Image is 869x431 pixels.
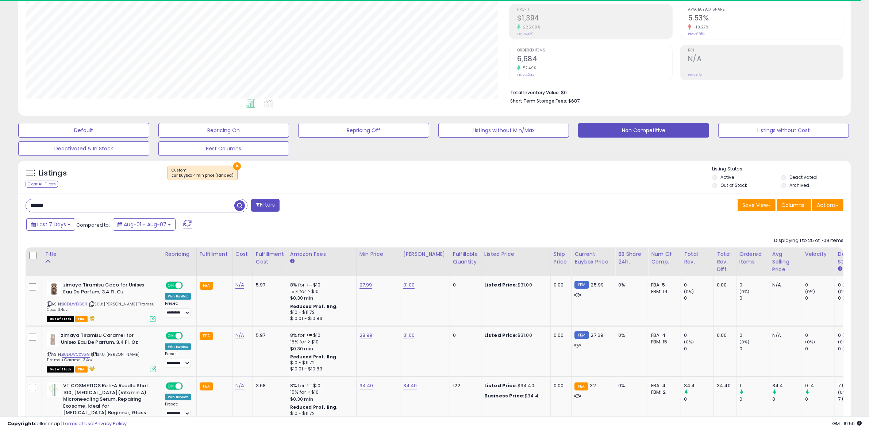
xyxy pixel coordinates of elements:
b: zimaya Tiramisu Coco for Unisex Eau De Parfum, 3.4 Fl. Oz [63,282,152,297]
button: × [233,162,241,170]
span: ON [166,333,176,339]
span: FBA [75,366,88,373]
button: Save View [738,199,776,211]
div: 0 [739,282,769,288]
a: N/A [235,332,244,339]
div: 0 [739,346,769,352]
span: | SKU: [PERSON_NAME] Tiramsu Coco 3.4oz [47,301,155,312]
div: Win BuyBox [165,293,191,300]
div: Days In Stock [838,250,865,266]
div: 0 [805,332,835,339]
div: 5.97 [256,282,281,288]
div: 0 [684,295,714,301]
div: 0 [684,346,714,352]
div: 0 [684,282,714,288]
strong: Copyright [7,420,34,427]
span: Avg. Buybox Share [688,8,843,12]
i: hazardous material [88,316,95,321]
img: 31l8ocdRFJL._SL40_.jpg [47,332,59,347]
div: 0 [805,396,835,403]
div: 7 (100%) [838,396,868,403]
div: 0 [684,396,714,403]
div: 0 [739,332,769,339]
div: Velocity [805,250,832,258]
small: (0%) [838,289,848,295]
div: $34.40 [484,382,545,389]
span: OFF [182,282,193,289]
div: 0.00 [554,282,566,288]
div: 0.00 [554,332,566,339]
div: $0.30 min [290,295,351,301]
div: 0 [739,295,769,301]
small: FBM [574,331,589,339]
div: $0.30 min [290,396,351,403]
small: FBA [574,382,588,390]
button: Actions [812,199,843,211]
h2: $1,394 [517,14,672,24]
b: Reduced Prof. Rng. [290,303,338,309]
p: Listing States: [712,166,851,173]
b: Listed Price: [484,332,518,339]
a: N/A [235,281,244,289]
span: 27.69 [591,332,604,339]
a: 27.99 [359,281,372,289]
div: 0 [684,332,714,339]
button: Last 7 Days [26,218,75,231]
div: Cost [235,250,250,258]
div: 0.14 [805,382,835,389]
div: 0% [618,332,642,339]
button: Listings without Min/Max [438,123,569,138]
div: $10 - $11.72 [290,309,351,316]
small: (0%) [739,339,750,345]
span: Columns [781,201,804,209]
a: 34.40 [403,382,417,389]
a: N/A [235,382,244,389]
b: Reduced Prof. Rng. [290,404,338,410]
button: Columns [777,199,811,211]
small: FBA [200,282,213,290]
div: Avg Selling Price [772,250,799,273]
small: 57.49% [520,65,537,71]
div: Ordered Items [739,250,766,266]
div: 0 [805,282,835,288]
div: Num of Comp. [651,250,678,266]
div: Clear All Filters [26,181,58,188]
span: Profit [517,8,672,12]
h2: 6,684 [517,55,672,65]
b: Listed Price: [484,382,518,389]
div: 0% [618,282,642,288]
small: 225.00% [520,24,541,30]
small: (0%) [805,339,815,345]
b: zimaya Tiramisu Caramel for Unisex Eau De Parfum, 3.4 Fl. Oz [61,332,150,347]
span: Ordered Items [517,49,672,53]
div: FBA: 4 [651,332,675,339]
div: FBM: 14 [651,288,675,295]
a: Privacy Policy [95,420,127,427]
div: FBM: 2 [651,389,675,396]
div: ASIN: [47,332,156,372]
div: Fulfillment [200,250,229,258]
li: $0 [510,88,838,96]
div: 0.00 [717,332,731,339]
span: OFF [182,383,193,389]
span: All listings that are currently out of stock and unavailable for purchase on Amazon [47,366,74,373]
div: BB Share 24h. [618,250,645,266]
small: Prev: 6.85% [688,32,705,36]
div: [PERSON_NAME] [403,250,447,258]
div: 122 [453,382,476,389]
a: B0DLWCXVG9 [62,351,90,358]
small: FBA [200,382,213,390]
button: Repricing Off [298,123,429,138]
img: 41gwrPC+FgL._SL40_.jpg [47,282,61,296]
img: 31ClWBBxUkL._SL40_.jpg [47,382,61,397]
span: Compared to: [76,222,110,228]
div: 3.68 [256,382,281,389]
small: (0%) [684,339,694,345]
button: Repricing On [158,123,289,138]
div: 0 (0%) [838,295,868,301]
button: Default [18,123,149,138]
span: 2025-08-15 19:50 GMT [832,420,862,427]
div: seller snap | | [7,420,127,427]
small: Prev: $429 [517,32,534,36]
span: ON [166,282,176,289]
